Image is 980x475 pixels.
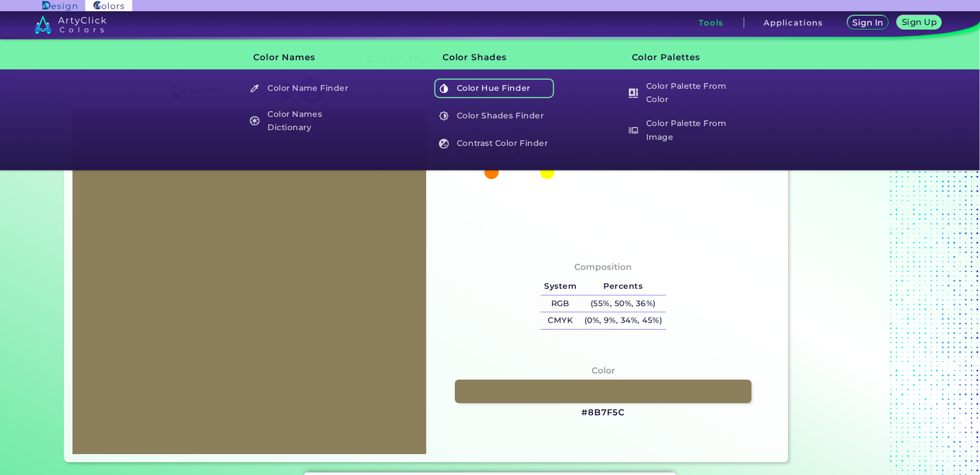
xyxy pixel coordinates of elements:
[628,126,638,135] img: icon_palette_from_image_white.svg
[580,312,666,329] h5: (0%, 9%, 34%, 45%)
[623,116,743,145] h5: Color Palette From Image
[623,79,743,108] h5: Color Palette From Color
[434,134,554,153] h5: Contrast Color Finder
[792,48,920,466] iframe: Advertisement
[433,79,555,98] a: Color Hue Finder
[592,363,615,378] h4: Color
[580,295,666,312] h5: (55%, 50%, 36%)
[434,106,554,126] h5: Color Shades Finder
[581,407,625,419] h3: #8B7F5C
[245,106,365,135] h5: Color Names Dictionary
[250,84,260,93] img: icon_color_name_finder_white.svg
[854,19,882,27] h5: Sign In
[244,106,365,135] a: Color Names Dictionary
[433,106,555,126] a: Color Shades Finder
[764,19,823,27] h3: Applications
[439,84,449,93] img: icon_color_hue_white.svg
[623,116,744,145] a: Color Palette From Image
[541,295,580,312] h5: RGB
[574,260,632,274] h4: Composition
[236,44,366,70] h3: Color Names
[250,116,260,126] img: icon_color_names_dictionary_white.svg
[541,278,580,295] h5: System
[439,139,449,148] img: icon_color_contrast_white.svg
[699,19,724,27] h3: Tools
[439,111,449,121] img: icon_color_shades_white.svg
[425,44,555,70] h3: Color Shades
[903,18,935,26] h5: Sign Up
[628,88,638,98] img: icon_col_pal_col_white.svg
[244,79,365,98] a: Color Name Finder
[34,15,106,34] img: logo_artyclick_colors_white.svg
[899,16,939,29] a: Sign Up
[245,79,365,98] h5: Color Name Finder
[615,44,745,70] h3: Color Palettes
[623,79,744,108] a: Color Palette From Color
[42,1,77,11] img: ArtyClick Design logo
[433,134,555,153] a: Contrast Color Finder
[541,312,580,329] h5: CMYK
[434,79,554,98] h5: Color Hue Finder
[849,16,887,29] a: Sign In
[580,278,666,295] h5: Percents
